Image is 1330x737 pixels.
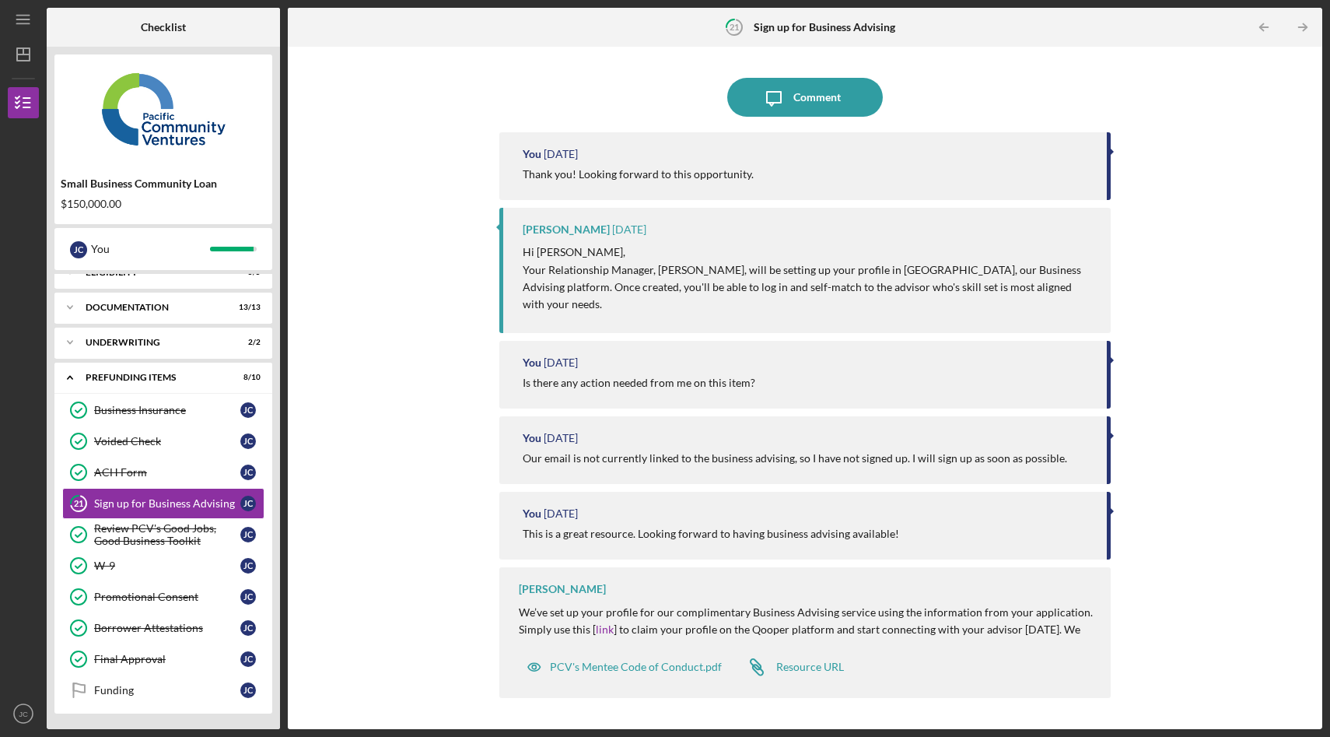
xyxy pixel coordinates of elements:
[240,589,256,605] div: J C
[62,519,264,550] a: Review PCV's Good Jobs, Good Business ToolkitJC
[8,698,39,729] button: JC
[94,404,240,416] div: Business Insurance
[544,432,578,444] time: 2025-09-24 21:01
[94,591,240,603] div: Promotional Consent
[62,675,264,706] a: FundingJC
[737,651,844,683] a: Resource URL
[240,558,256,574] div: J C
[544,507,578,520] time: 2025-09-24 20:37
[62,426,264,457] a: Voided CheckJC
[240,527,256,542] div: J C
[793,78,841,117] div: Comment
[544,148,578,160] time: 2025-09-26 22:26
[776,661,844,673] div: Resource URL
[233,303,261,312] div: 13 / 13
[519,604,1095,656] p: We’ve set up your profile for our complimentary Business Advising service using the information f...
[233,338,261,347] div: 2 / 2
[94,622,240,634] div: Borrower Attestations
[612,223,646,236] time: 2025-09-26 22:26
[523,432,541,444] div: You
[141,21,186,33] b: Checklist
[754,21,895,33] b: Sign up for Business Advising
[94,466,240,479] div: ACH Form
[94,435,240,447] div: Voided Check
[523,223,610,236] div: [PERSON_NAME]
[519,583,606,595] div: [PERSON_NAME]
[544,356,578,369] time: 2025-09-25 18:25
[62,395,264,426] a: Business InsuranceJC
[240,433,256,449] div: J C
[94,560,240,572] div: W-9
[523,148,541,160] div: You
[54,62,272,156] img: Product logo
[523,244,1095,261] p: Hi [PERSON_NAME],
[240,496,256,511] div: J C
[523,261,1095,314] p: Your Relationship Manager, [PERSON_NAME], will be setting up your profile in [GEOGRAPHIC_DATA], o...
[523,452,1067,465] div: Our email is not currently linked to the business advising, so I have not signed up. I will sign ...
[730,22,739,32] tspan: 21
[61,177,266,190] div: Small Business Community Loan
[550,661,722,673] div: PCV's Mentee Code of Conduct.pdf
[596,623,614,636] a: link
[240,402,256,418] div: J C
[62,550,264,581] a: W-9JC
[62,644,264,675] a: Final ApprovalJC
[523,507,541,520] div: You
[240,683,256,698] div: J C
[523,377,755,389] div: Is there any action needed from me on this item?
[62,612,264,644] a: Borrower AttestationsJC
[94,522,240,547] div: Review PCV's Good Jobs, Good Business Toolkit
[62,488,264,519] a: 21Sign up for Business AdvisingJC
[523,168,754,181] div: Thank you! Looking forward to this opportunity.
[61,198,266,210] div: $150,000.00
[519,604,1095,734] div: Whether you're looking for ongoing mentorship, one-time advice, or project-based support, we’ve g...
[94,684,240,697] div: Funding
[86,373,222,382] div: Prefunding Items
[19,710,28,718] text: JC
[70,241,87,258] div: J C
[94,653,240,665] div: Final Approval
[523,528,899,540] div: This is a great resource. Looking forward to having business advising available!
[94,497,240,510] div: Sign up for Business Advising
[74,499,83,509] tspan: 21
[727,78,883,117] button: Comment
[523,356,541,369] div: You
[233,373,261,382] div: 8 / 10
[62,581,264,612] a: Promotional ConsentJC
[519,651,730,683] button: PCV's Mentee Code of Conduct.pdf
[240,465,256,480] div: J C
[86,303,222,312] div: Documentation
[240,651,256,667] div: J C
[91,236,210,262] div: You
[240,620,256,636] div: J C
[62,457,264,488] a: ACH FormJC
[86,338,222,347] div: Underwriting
